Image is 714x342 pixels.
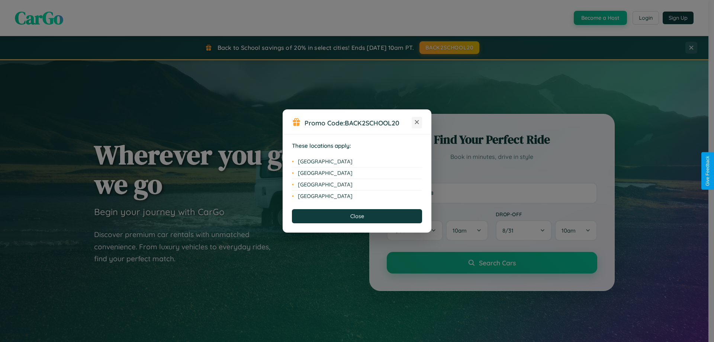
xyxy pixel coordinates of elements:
li: [GEOGRAPHIC_DATA] [292,179,422,191]
strong: These locations apply: [292,142,351,149]
li: [GEOGRAPHIC_DATA] [292,156,422,167]
div: Give Feedback [705,156,710,186]
li: [GEOGRAPHIC_DATA] [292,191,422,202]
button: Close [292,209,422,223]
b: BACK2SCHOOL20 [345,119,399,127]
h3: Promo Code: [305,119,412,127]
li: [GEOGRAPHIC_DATA] [292,167,422,179]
